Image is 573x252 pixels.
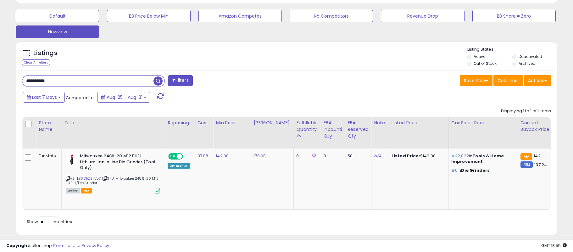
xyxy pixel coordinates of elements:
button: BB Price Below Min [107,10,190,22]
span: 2025-09-8 18:55 GMT [541,243,567,249]
div: FBA Reserved Qty [348,120,369,139]
div: 0 [324,153,340,159]
button: Revenue Drop [381,10,464,22]
a: 97.08 [197,153,209,159]
span: | SKU: Milwaukee 2486-20 M12 FUEL L/Die Grinder [66,176,159,185]
div: Cur Sales Rank [451,120,515,126]
span: Tools & Home Improvement [451,153,504,165]
span: #6 [451,167,458,173]
p: in [451,168,513,173]
span: ON [169,154,177,159]
div: Title [64,120,162,126]
button: Default [16,10,99,22]
span: Show: entries [27,219,72,225]
span: Aug-25 - Aug-31 [107,94,142,100]
a: 170.00 [253,153,266,159]
span: Columns [498,77,517,84]
span: Last 7 Days [32,94,57,100]
p: Listing States: [467,47,557,53]
b: Milwaukee 2486-20 M12 FUEL Lithium-Ion In line Die Grinder (Tool Only) [80,153,156,172]
label: Out of Stock [474,61,497,66]
div: Note [374,120,386,126]
div: FunMatik [39,153,57,159]
a: Privacy Policy [81,243,109,249]
div: Current Buybox Price [520,120,553,133]
div: seller snap | | [6,243,109,249]
div: [PERSON_NAME] [253,120,291,126]
label: Deactivated [519,54,542,59]
span: #22,032 [451,153,469,159]
button: Amazon Competes [198,10,282,22]
button: Filters [168,75,192,86]
span: OFF [182,154,192,159]
a: Terms of Use [54,243,81,249]
button: Aug-25 - Aug-31 [97,92,150,103]
span: 142 [534,153,540,159]
b: Listed Price: [392,153,420,159]
div: FBA inbound Qty [324,120,342,139]
label: Archived [519,61,536,66]
small: FBM [520,161,533,168]
div: Store Name [39,120,59,133]
a: B085ZSKVJC [79,176,101,181]
div: Cost [197,120,211,126]
a: 142.00 [216,153,229,159]
div: ASIN: [66,153,160,193]
div: 0 [296,153,316,159]
div: Amazon AI [168,163,190,169]
div: Displaying 1 to 1 of 1 items [501,108,551,114]
button: Last 7 Days [23,92,65,103]
span: 137.24 [534,162,547,168]
span: Die Grinders [461,167,490,173]
h5: Listings [33,49,58,58]
span: Compared to: [66,95,95,101]
label: Active [474,54,485,59]
div: Min Price [216,120,248,126]
div: Listed Price [392,120,446,126]
p: in [451,153,513,165]
small: FBA [520,153,532,160]
span: All listings currently available for purchase on Amazon [66,188,80,193]
button: Save View [460,75,492,86]
span: FBA [81,188,92,193]
a: N/A [374,153,381,159]
div: Repricing [168,120,192,126]
button: Actions [524,75,551,86]
button: No Competitors [290,10,373,22]
div: $142.00 [392,153,444,159]
div: 50 [348,153,366,159]
strong: Copyright [6,243,29,249]
button: BB Share = Zero [472,10,556,22]
button: Columns [493,75,523,86]
div: Fulfillable Quantity [296,120,318,133]
div: Clear All Filters [22,59,50,65]
img: 316w80ElCOL._SL40_.jpg [66,153,78,166]
button: Newview [16,25,99,38]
